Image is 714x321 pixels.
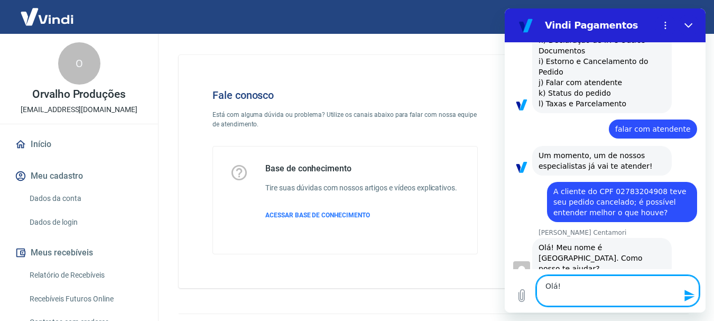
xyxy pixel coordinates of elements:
[13,1,81,33] img: Vindi
[58,42,100,85] div: O
[25,288,145,310] a: Recebíveis Futuros Online
[25,212,145,233] a: Dados de login
[25,264,145,286] a: Relatório de Recebíveis
[265,212,370,219] span: ACESSAR BASE DE CONHECIMENTO
[212,110,478,129] p: Está com alguma dúvida ou problema? Utilize os canais abaixo para falar com nossa equipe de atend...
[25,188,145,209] a: Dados da conta
[13,164,145,188] button: Meu cadastro
[265,163,457,174] h5: Base de conhecimento
[13,133,145,156] a: Início
[13,241,145,264] button: Meus recebíveis
[212,89,478,102] h4: Fale conosco
[32,89,126,100] p: Orvalho Produções
[663,7,701,27] button: Sair
[505,8,706,313] iframe: Janela de mensagens
[21,104,137,115] p: [EMAIL_ADDRESS][DOMAIN_NAME]
[503,72,664,213] img: Fale conosco
[265,210,457,220] a: ACESSAR BASE DE CONHECIMENTO
[265,182,457,194] h6: Tire suas dúvidas com nossos artigos e vídeos explicativos.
